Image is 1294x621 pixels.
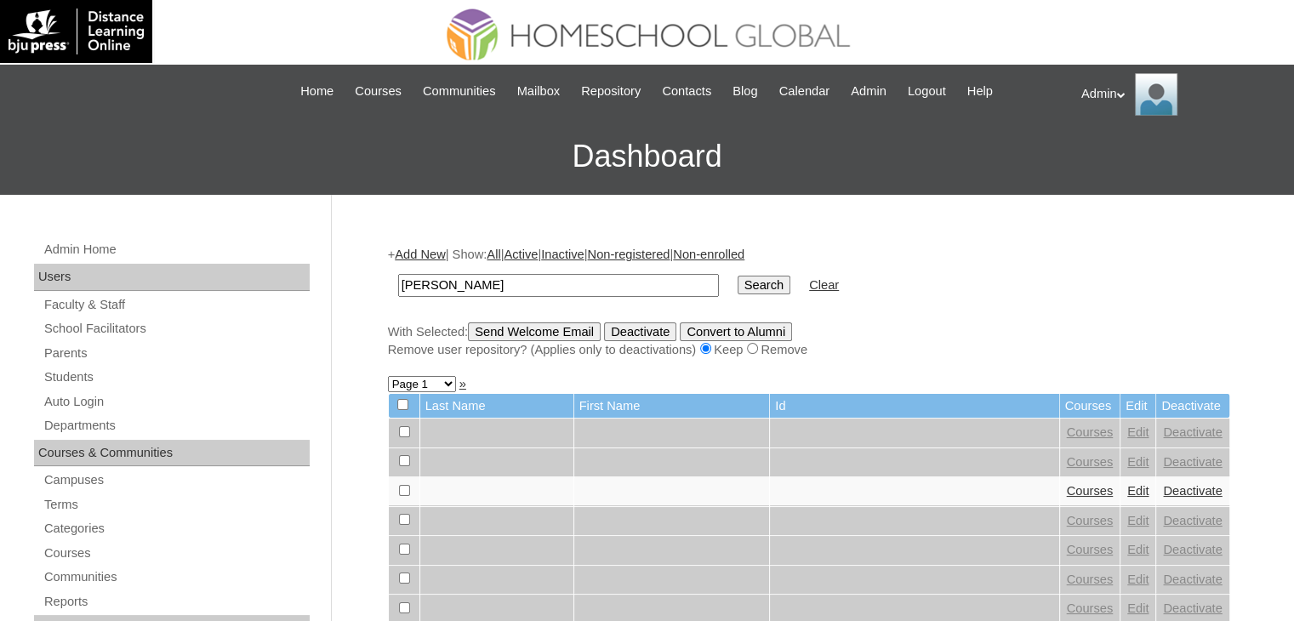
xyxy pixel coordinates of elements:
[967,82,993,101] span: Help
[504,248,538,261] a: Active
[673,248,744,261] a: Non-enrolled
[604,322,676,341] input: Deactivate
[1127,601,1149,615] a: Edit
[43,343,310,364] a: Parents
[1127,543,1149,556] a: Edit
[1127,573,1149,586] a: Edit
[1067,573,1114,586] a: Courses
[459,377,466,390] a: »
[34,264,310,291] div: Users
[423,82,496,101] span: Communities
[653,82,720,101] a: Contacts
[771,82,838,101] a: Calendar
[573,82,649,101] a: Repository
[9,9,144,54] img: logo-white.png
[468,322,601,341] input: Send Welcome Email
[1120,394,1155,419] td: Edit
[43,518,310,539] a: Categories
[388,246,1230,358] div: + | Show: | | | |
[487,248,500,261] a: All
[420,394,573,419] td: Last Name
[959,82,1001,101] a: Help
[1163,601,1222,615] a: Deactivate
[1163,514,1222,527] a: Deactivate
[899,82,955,101] a: Logout
[1163,425,1222,439] a: Deactivate
[43,294,310,316] a: Faculty & Staff
[509,82,569,101] a: Mailbox
[1067,601,1114,615] a: Courses
[733,82,757,101] span: Blog
[1067,514,1114,527] a: Courses
[1127,455,1149,469] a: Edit
[1163,484,1222,498] a: Deactivate
[388,341,1230,359] div: Remove user repository? (Applies only to deactivations) Keep Remove
[1127,484,1149,498] a: Edit
[43,543,310,564] a: Courses
[842,82,895,101] a: Admin
[43,391,310,413] a: Auto Login
[738,276,790,294] input: Search
[851,82,886,101] span: Admin
[300,82,333,101] span: Home
[43,239,310,260] a: Admin Home
[43,318,310,339] a: School Facilitators
[43,567,310,588] a: Communities
[1135,73,1177,116] img: Admin Homeschool Global
[680,322,792,341] input: Convert to Alumni
[398,274,719,297] input: Search
[1067,425,1114,439] a: Courses
[1067,484,1114,498] a: Courses
[1067,455,1114,469] a: Courses
[395,248,445,261] a: Add New
[43,494,310,516] a: Terms
[355,82,402,101] span: Courses
[1127,514,1149,527] a: Edit
[809,278,839,292] a: Clear
[1163,543,1222,556] a: Deactivate
[779,82,829,101] span: Calendar
[9,118,1285,195] h3: Dashboard
[292,82,342,101] a: Home
[34,440,310,467] div: Courses & Communities
[724,82,766,101] a: Blog
[1081,73,1277,116] div: Admin
[541,248,584,261] a: Inactive
[1163,455,1222,469] a: Deactivate
[388,322,1230,359] div: With Selected:
[1060,394,1120,419] td: Courses
[908,82,946,101] span: Logout
[414,82,504,101] a: Communities
[662,82,711,101] span: Contacts
[346,82,410,101] a: Courses
[43,367,310,388] a: Students
[587,248,670,261] a: Non-registered
[574,394,770,419] td: First Name
[1067,543,1114,556] a: Courses
[43,470,310,491] a: Campuses
[1163,573,1222,586] a: Deactivate
[43,415,310,436] a: Departments
[1156,394,1228,419] td: Deactivate
[581,82,641,101] span: Repository
[43,591,310,612] a: Reports
[770,394,1058,419] td: Id
[517,82,561,101] span: Mailbox
[1127,425,1149,439] a: Edit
